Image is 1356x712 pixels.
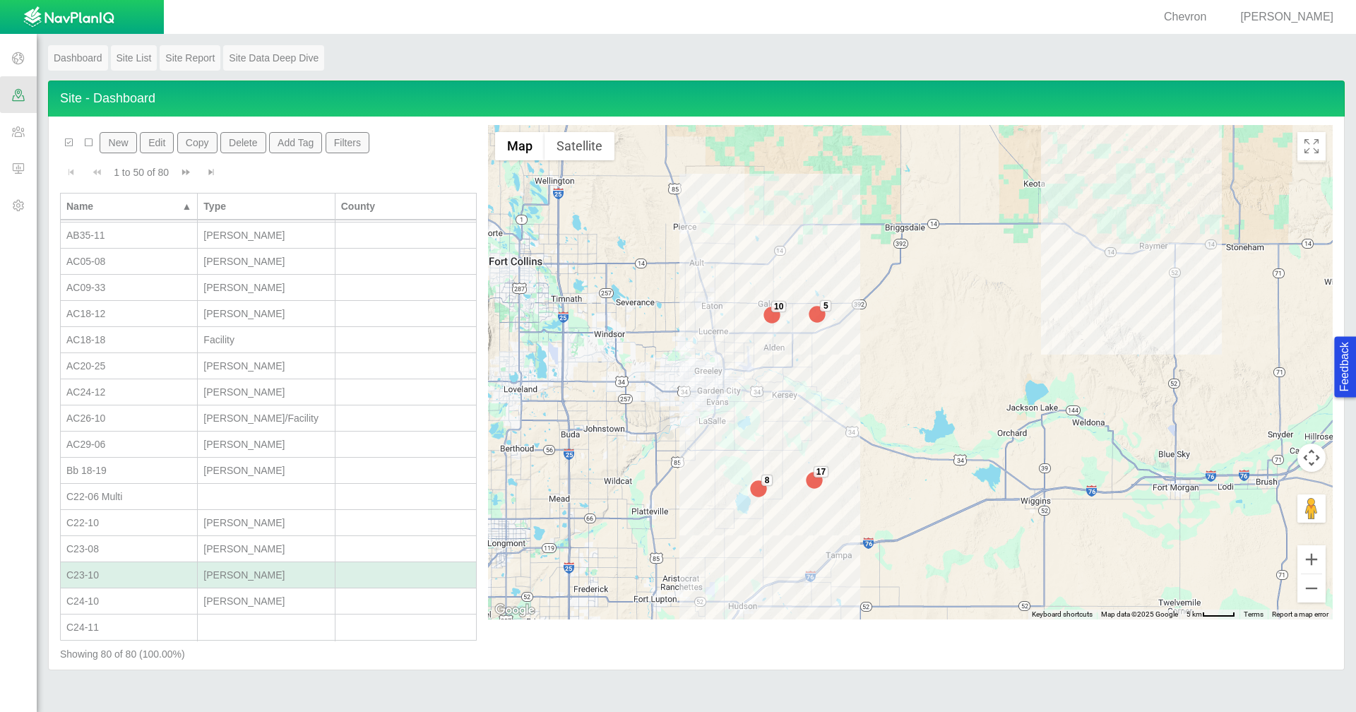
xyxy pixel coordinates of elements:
[111,45,157,71] a: Site List
[203,463,328,477] div: [PERSON_NAME]
[182,201,192,212] span: ▲
[60,648,185,660] span: Showing 80 of 80 (100.00%)
[160,45,220,71] a: Site Report
[48,45,108,71] a: Dashboard
[60,159,477,186] div: Pagination
[341,199,470,213] div: County
[198,432,335,458] td: Wells
[23,6,114,29] img: UrbanGroupSolutionsTheme$USG_Images$logo.png
[66,516,191,530] div: C22-10
[495,132,545,160] button: Show street map
[1164,11,1206,23] span: Chevron
[203,307,328,321] div: [PERSON_NAME]
[761,475,773,486] div: 8
[1186,610,1202,618] span: 5 km
[203,228,328,242] div: [PERSON_NAME]
[61,353,198,379] td: AC20-25
[1334,336,1356,397] button: Feedback
[61,193,198,220] th: Name
[820,299,831,311] div: 5
[203,594,328,608] div: [PERSON_NAME]
[61,432,198,458] td: AC29-06
[1182,610,1239,619] button: Map Scale: 5 km per 43 pixels
[66,359,191,373] div: AC20-25
[1297,132,1326,160] button: Toggle Fullscreen in browser window
[203,254,328,268] div: [PERSON_NAME]
[198,458,335,484] td: Wells
[1223,9,1339,25] div: [PERSON_NAME]
[66,385,191,399] div: AC24-12
[198,301,335,327] td: Wells
[61,536,198,562] td: C23-08
[198,249,335,275] td: Wells
[1240,11,1333,23] span: [PERSON_NAME]
[61,249,198,275] td: AC05-08
[61,301,198,327] td: AC18-12
[203,280,328,295] div: [PERSON_NAME]
[66,568,191,582] div: C23-10
[771,301,786,312] div: 10
[66,594,191,608] div: C24-10
[61,222,198,249] td: AB35-11
[66,542,191,556] div: C23-08
[1032,610,1093,619] button: Keyboard shortcuts
[66,620,191,634] div: C24-11
[203,359,328,373] div: [PERSON_NAME]
[1297,574,1326,603] button: Zoom out
[66,411,191,425] div: AC26-10
[61,615,198,641] td: C24-11
[66,437,191,451] div: AC29-06
[203,568,328,582] div: [PERSON_NAME]
[198,327,335,353] td: Facility
[61,562,198,588] td: C23-10
[66,333,191,347] div: AC18-18
[1297,545,1326,574] button: Zoom in
[220,132,266,153] button: Delete
[1297,444,1326,472] button: Map camera controls
[223,45,324,71] a: Site Data Deep Dive
[66,280,191,295] div: AC09-33
[335,193,477,220] th: County
[198,510,335,536] td: Wells
[198,193,335,220] th: Type
[61,379,198,405] td: AC24-12
[66,199,179,213] div: Name
[61,641,198,667] td: C33-15 Multi
[203,333,328,347] div: Facility
[203,437,328,451] div: [PERSON_NAME]
[198,275,335,301] td: Wells
[48,81,1345,117] h4: Site - Dashboard
[1244,610,1263,618] a: Terms (opens in new tab)
[200,159,222,186] button: Go to last page
[61,458,198,484] td: Bb 18-19
[203,516,328,530] div: [PERSON_NAME]
[66,307,191,321] div: AC18-12
[61,405,198,432] td: AC26-10
[198,222,335,249] td: Wells
[61,510,198,536] td: C22-10
[61,588,198,615] td: C24-10
[198,562,335,588] td: Wells
[66,228,191,242] div: AB35-11
[174,159,197,186] button: Go to next page
[1272,610,1328,618] a: Report a map error
[198,536,335,562] td: Wells
[545,132,614,160] button: Show satellite imagery
[814,466,828,477] div: 17
[177,132,218,153] button: Copy
[61,275,198,301] td: AC09-33
[326,132,370,153] button: Filters
[61,327,198,353] td: AC18-18
[203,542,328,556] div: [PERSON_NAME]
[198,405,335,432] td: Wells/Facility
[203,411,328,425] div: [PERSON_NAME]/Facility
[100,132,136,153] button: New
[269,132,323,153] button: Add Tag
[1297,494,1326,523] button: Drag Pegman onto the map to open Street View
[66,463,191,477] div: Bb 18-19
[198,588,335,615] td: Wells
[492,601,538,619] img: Google
[1101,610,1178,618] span: Map data ©2025 Google
[198,353,335,379] td: Wells
[61,484,198,510] td: C22-06 Multi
